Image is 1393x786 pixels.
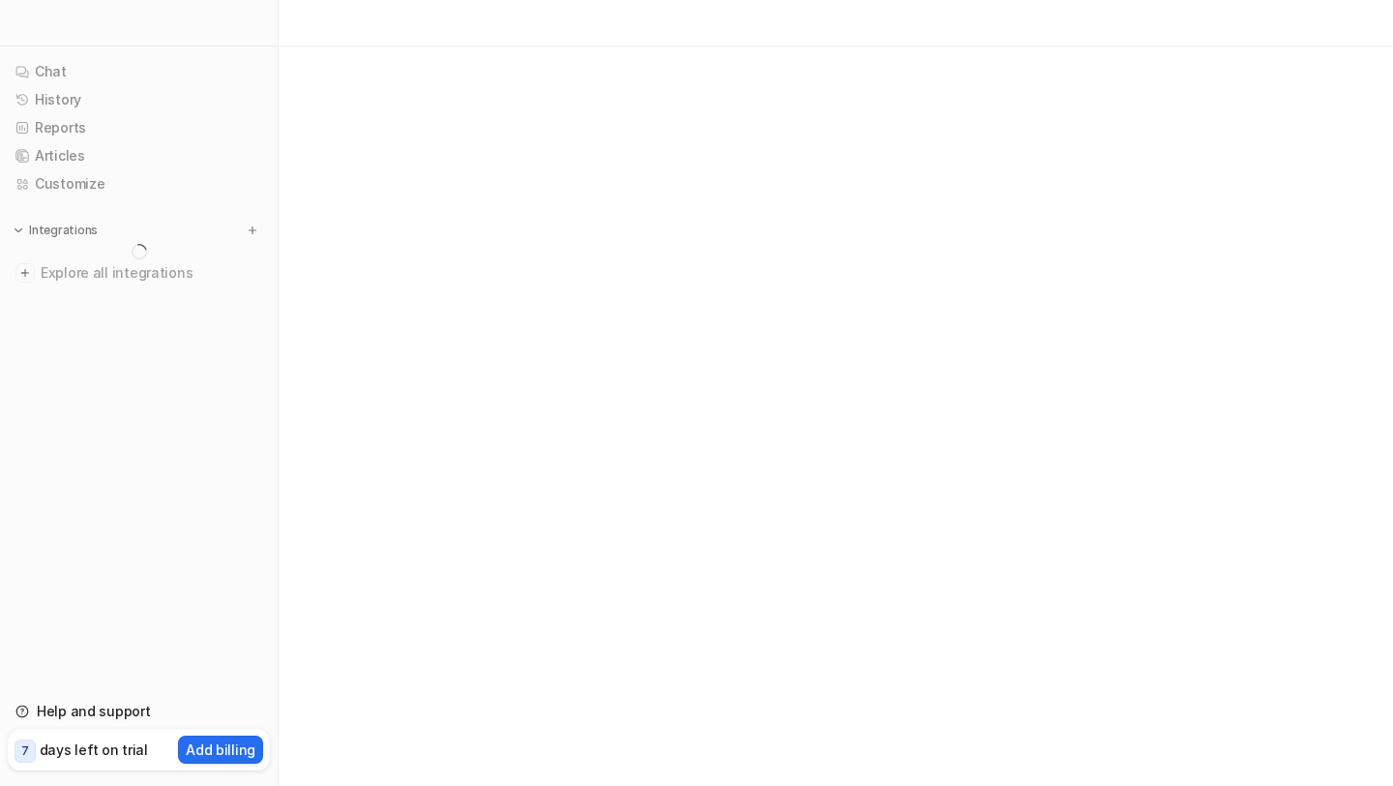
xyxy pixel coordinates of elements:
[8,114,270,141] a: Reports
[15,263,35,283] img: explore all integrations
[8,142,270,169] a: Articles
[29,223,98,238] p: Integrations
[21,742,29,760] p: 7
[186,740,255,760] p: Add billing
[178,736,263,764] button: Add billing
[8,698,270,725] a: Help and support
[8,221,104,240] button: Integrations
[8,58,270,85] a: Chat
[12,224,25,237] img: expand menu
[246,224,259,237] img: menu_add.svg
[8,170,270,197] a: Customize
[8,259,270,287] a: Explore all integrations
[40,740,148,760] p: days left on trial
[8,86,270,113] a: History
[41,257,262,288] span: Explore all integrations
